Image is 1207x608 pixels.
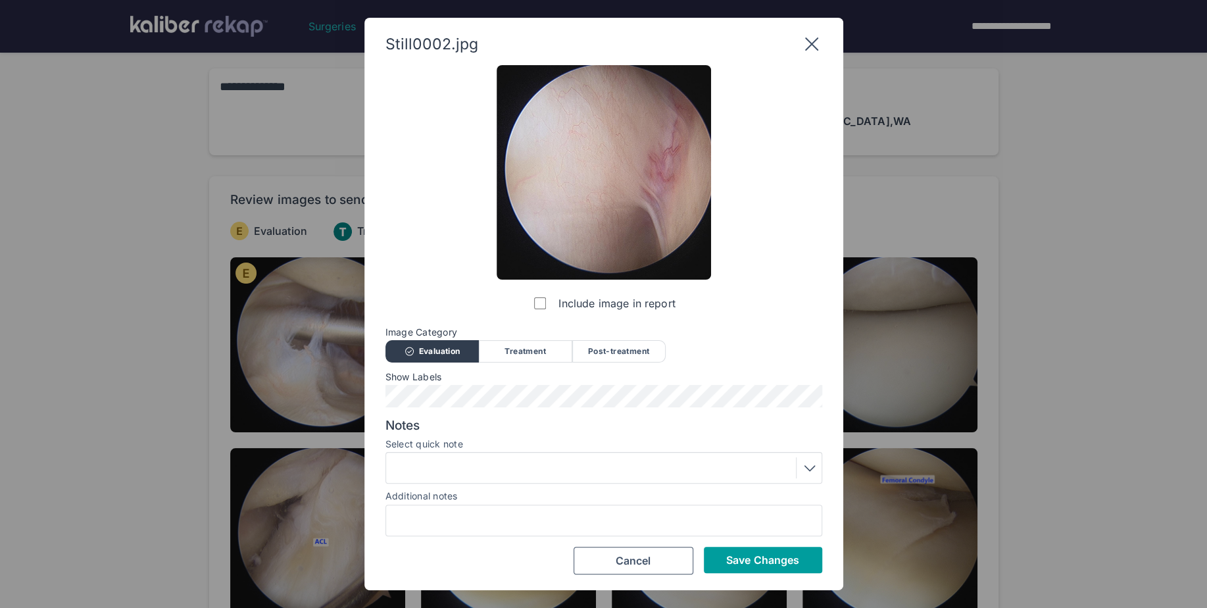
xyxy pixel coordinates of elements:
[704,547,822,573] button: Save Changes
[572,340,666,363] div: Post-treatment
[726,553,799,567] span: Save Changes
[385,372,822,382] span: Show Labels
[385,490,458,501] label: Additional notes
[385,418,822,434] span: Notes
[385,439,822,449] label: Select quick note
[616,554,651,567] span: Cancel
[531,290,675,317] label: Include image in report
[534,297,546,309] input: Include image in report
[497,65,711,280] img: Still0002.jpg
[479,340,572,363] div: Treatment
[385,340,479,363] div: Evaluation
[385,327,822,338] span: Image Category
[385,35,478,53] span: Still0002.jpg
[574,547,693,574] button: Cancel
